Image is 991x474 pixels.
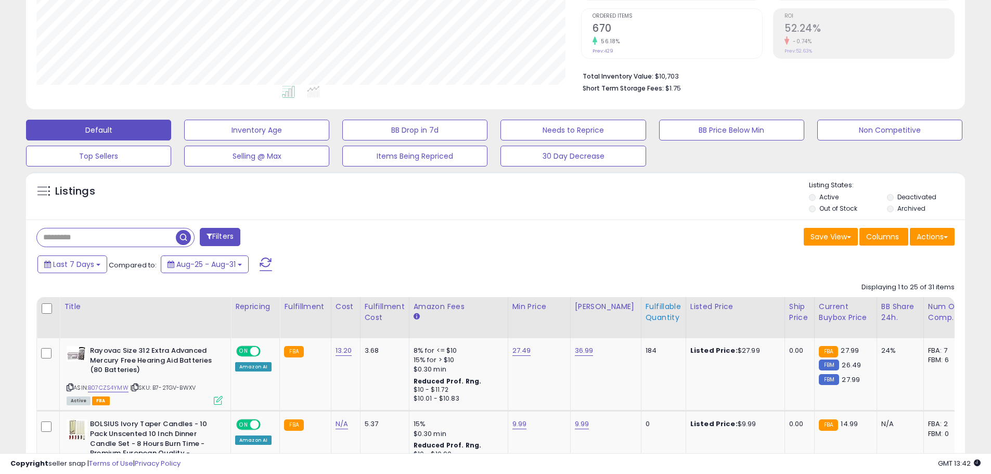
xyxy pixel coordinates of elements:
div: $0.30 min [414,365,500,374]
div: FBA: 7 [928,346,962,355]
div: $9.99 [690,419,777,429]
span: Aug-25 - Aug-31 [176,259,236,270]
div: Repricing [235,301,275,312]
span: FBA [92,396,110,405]
div: Amazon AI [235,362,272,371]
button: Default [26,120,171,140]
button: Needs to Reprice [500,120,646,140]
small: FBA [284,419,303,431]
div: Current Buybox Price [819,301,872,323]
small: Prev: 429 [593,48,613,54]
div: FBA: 2 [928,419,962,429]
div: Amazon AI [235,435,272,445]
span: 26.49 [842,360,861,370]
a: N/A [336,419,348,429]
button: BB Price Below Min [659,120,804,140]
button: Inventory Age [184,120,329,140]
span: ROI [784,14,954,19]
small: 56.18% [597,37,620,45]
a: Privacy Policy [135,458,181,468]
small: FBM [819,360,839,370]
label: Out of Stock [819,204,857,213]
a: 27.49 [512,345,531,356]
button: Top Sellers [26,146,171,166]
div: Cost [336,301,356,312]
span: 2025-09-8 13:42 GMT [938,458,981,468]
div: Ship Price [789,301,810,323]
button: Save View [804,228,858,246]
small: -0.74% [789,37,812,45]
span: ON [237,347,250,356]
li: $10,703 [583,69,947,82]
button: Aug-25 - Aug-31 [161,255,249,273]
small: FBA [819,419,838,431]
small: FBA [284,346,303,357]
small: FBA [819,346,838,357]
div: Num of Comp. [928,301,966,323]
div: Fulfillment [284,301,326,312]
span: | SKU: B7-2TGV-BWXV [130,383,196,392]
b: Reduced Prof. Rng. [414,377,482,386]
div: Fulfillment Cost [365,301,405,323]
h2: 670 [593,22,762,36]
label: Active [819,193,839,201]
div: 24% [881,346,916,355]
span: Last 7 Days [53,259,94,270]
a: 9.99 [512,419,527,429]
div: 3.68 [365,346,401,355]
div: $0.30 min [414,429,500,439]
div: 184 [646,346,678,355]
span: Compared to: [109,260,157,270]
b: Listed Price: [690,345,738,355]
span: Ordered Items [593,14,762,19]
small: Prev: 52.63% [784,48,812,54]
label: Deactivated [897,193,936,201]
div: 5.37 [365,419,401,429]
div: Title [64,301,226,312]
b: Short Term Storage Fees: [583,84,664,93]
div: $27.99 [690,346,777,355]
button: 30 Day Decrease [500,146,646,166]
span: Columns [866,232,899,242]
div: 15% for > $10 [414,355,500,365]
div: FBM: 6 [928,355,962,365]
a: 36.99 [575,345,594,356]
b: Listed Price: [690,419,738,429]
span: All listings currently available for purchase on Amazon [67,396,91,405]
span: 27.99 [841,345,859,355]
img: 41XJoBw1QFL._SL40_.jpg [67,346,87,362]
div: 0.00 [789,419,806,429]
button: Filters [200,228,240,246]
a: B07CZS4YMW [88,383,128,392]
div: 0.00 [789,346,806,355]
span: OFF [259,420,276,429]
img: 51boUIEg+EL._SL40_.jpg [67,419,87,440]
div: Fulfillable Quantity [646,301,681,323]
div: Min Price [512,301,566,312]
div: seller snap | | [10,459,181,469]
div: 8% for <= $10 [414,346,500,355]
b: Total Inventory Value: [583,72,653,81]
div: BB Share 24h. [881,301,919,323]
div: N/A [881,419,916,429]
span: ON [237,420,250,429]
div: $10.01 - $10.83 [414,394,500,403]
span: 27.99 [842,375,860,385]
span: $1.75 [665,83,681,93]
h2: 52.24% [784,22,954,36]
small: FBM [819,374,839,385]
button: Columns [859,228,908,246]
a: Terms of Use [89,458,133,468]
button: Last 7 Days [37,255,107,273]
b: Rayovac Size 312 Extra Advanced Mercury Free Hearing Aid Batteries (80 Batteries) [90,346,216,378]
div: [PERSON_NAME] [575,301,637,312]
a: 9.99 [575,419,589,429]
button: BB Drop in 7d [342,120,487,140]
p: Listing States: [809,181,965,190]
button: Items Being Repriced [342,146,487,166]
b: Reduced Prof. Rng. [414,441,482,450]
button: Actions [910,228,955,246]
div: $10 - $11.72 [414,386,500,394]
h5: Listings [55,184,95,199]
div: Displaying 1 to 25 of 31 items [861,283,955,292]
